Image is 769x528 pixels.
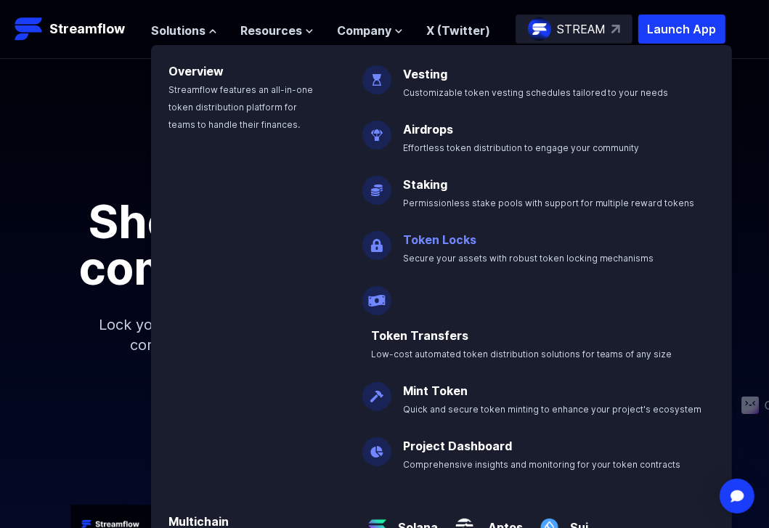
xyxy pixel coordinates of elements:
img: Vesting [362,54,391,94]
div: Open Intercom Messenger [720,479,754,513]
span: Customizable token vesting schedules tailored to your needs [403,87,669,98]
a: Mint Token [403,383,468,398]
img: Staking [362,164,391,205]
p: Secure your crypto assets [12,152,757,175]
p: Lock your liquidity pool (LP) tokens to show commitment and transparency to your community or jus... [73,291,697,378]
span: Solutions [151,22,206,39]
span: Quick and secure token minting to enhance your project's ecosystem [403,404,702,415]
span: Streamflow features an all-in-one token distribution platform for teams to handle their finances. [168,84,313,130]
img: Project Dashboard [362,426,391,466]
img: Token Locks [362,219,391,260]
button: Company [337,22,403,39]
button: Resources [240,22,314,39]
a: Overview [168,64,224,78]
span: Low-cost automated token distribution solutions for teams of any size [371,349,672,360]
p: Streamflow [49,19,125,39]
a: Token Transfers [371,328,468,343]
button: Solutions [151,22,217,39]
a: Streamflow [15,15,137,44]
img: Streamflow Logo [15,15,44,44]
img: top-right-arrow.svg [611,25,620,33]
span: Effortless token distribution to engage your community [403,142,640,153]
span: Permissionless stake pools with support for multiple reward tokens [403,198,695,208]
p: Show commitment to your community with [58,198,712,291]
img: Mint Token [362,370,391,411]
a: Staking [403,177,447,192]
a: Token Locks [403,232,476,247]
a: Project Dashboard [403,439,512,453]
img: streamflow-logo-circle.png [528,17,551,41]
span: Secure your assets with robust token locking mechanisms [403,253,654,264]
span: Company [337,22,391,39]
a: Vesting [403,67,447,81]
p: STREAM [557,20,606,38]
a: X (Twitter) [426,23,490,38]
a: STREAM [516,15,632,44]
img: Payroll [362,275,391,315]
span: Comprehensive insights and monitoring for your token contracts [403,459,681,470]
a: Airdrops [403,122,453,137]
img: Airdrops [362,109,391,150]
button: Launch App [638,15,725,44]
span: Resources [240,22,302,39]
